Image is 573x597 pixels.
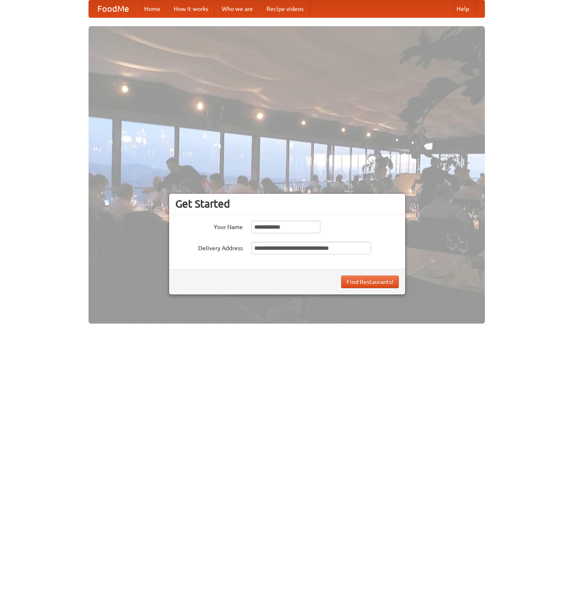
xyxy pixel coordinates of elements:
a: Recipe videos [260,0,310,17]
a: Help [450,0,476,17]
a: Who we are [215,0,260,17]
button: Find Restaurants! [341,276,399,288]
a: FoodMe [89,0,137,17]
a: How it works [167,0,215,17]
h3: Get Started [175,197,399,210]
a: Home [137,0,167,17]
label: Your Name [175,221,243,231]
label: Delivery Address [175,242,243,252]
